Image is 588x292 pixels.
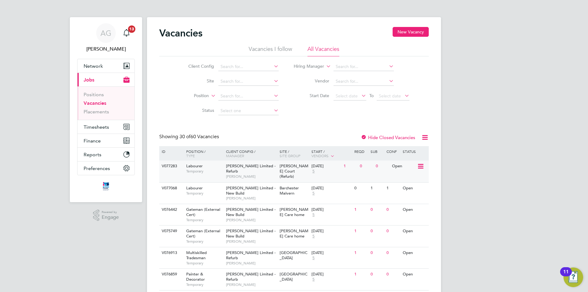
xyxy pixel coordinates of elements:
label: Vendor [294,78,329,84]
div: Open [401,204,428,215]
span: [PERSON_NAME] [226,196,277,201]
div: 1 [353,269,369,280]
input: Search for... [218,63,279,71]
div: 0 [369,247,385,259]
div: Open [401,226,428,237]
span: Timesheets [84,124,109,130]
span: Site Group [280,153,300,158]
span: Manager [226,153,244,158]
button: Open Resource Center, 11 new notifications [563,267,583,287]
div: Reqd [353,146,369,157]
div: 1 [353,204,369,215]
a: Powered byEngage [93,210,119,221]
span: Andy Graham [77,45,135,53]
div: 0 [369,226,385,237]
div: V076442 [160,204,182,215]
div: Open [390,161,417,172]
span: 60 Vacancies [179,134,219,140]
span: Powered by [102,210,119,215]
div: Open [401,269,428,280]
span: AG [100,29,111,37]
span: 5 [311,256,315,261]
div: 1 [342,161,358,172]
h2: Vacancies [159,27,202,39]
span: [PERSON_NAME] Limited - Refurb [226,271,276,282]
input: Search for... [218,77,279,86]
button: Timesheets [77,120,134,134]
div: Open [401,183,428,194]
span: 5 [311,169,315,174]
div: 0 [369,204,385,215]
button: Preferences [77,161,134,175]
button: Reports [77,148,134,161]
div: 0 [385,247,401,259]
div: Status [401,146,428,157]
div: [DATE] [311,207,351,212]
span: Labourer [186,185,203,191]
div: Position / [182,146,224,161]
span: Select date [336,93,358,99]
li: Vacancies I follow [249,45,292,56]
span: Labourer [186,163,203,169]
span: [PERSON_NAME] [226,239,277,244]
span: Gateman (External Cert) [186,228,220,239]
input: Search for... [334,77,394,86]
div: V077068 [160,183,182,194]
li: All Vacancies [307,45,339,56]
span: [PERSON_NAME] Limited - New Build [226,207,276,217]
div: V075749 [160,226,182,237]
span: [GEOGRAPHIC_DATA] [280,250,307,260]
button: Jobs [77,73,134,86]
label: Hiring Manager [289,63,324,70]
a: Placements [84,109,109,115]
span: 5 [311,191,315,196]
span: Temporary [186,282,223,287]
span: [PERSON_NAME] Care home [280,207,308,217]
div: Client Config / [224,146,278,161]
label: Status [179,108,214,113]
label: Position [174,93,209,99]
span: Finance [84,138,101,144]
span: Multiskilled Tradesman [186,250,207,260]
div: Jobs [77,86,134,120]
span: [GEOGRAPHIC_DATA] [280,271,307,282]
div: V077283 [160,161,182,172]
span: [PERSON_NAME] [226,218,277,222]
div: Start / [310,146,353,161]
a: Positions [84,92,104,97]
div: Site / [278,146,310,161]
span: [PERSON_NAME] Limited - Refurb [226,250,276,260]
div: Showing [159,134,220,140]
span: [PERSON_NAME] [226,174,277,179]
a: AG[PERSON_NAME] [77,23,135,53]
div: [DATE] [311,186,351,191]
div: 0 [385,269,401,280]
div: 0 [353,183,369,194]
div: ID [160,146,182,157]
span: 30 of [179,134,190,140]
div: 0 [385,204,401,215]
span: [PERSON_NAME] Court (Refurb) [280,163,308,179]
span: 5 [311,212,315,218]
input: Search for... [218,92,279,100]
img: itsconstruction-logo-retina.png [102,181,110,191]
label: Site [179,78,214,84]
a: 13 [120,23,133,43]
button: Finance [77,134,134,147]
div: Open [401,247,428,259]
span: Temporary [186,218,223,222]
span: [PERSON_NAME] Limited - New Build [226,185,276,196]
span: Temporary [186,261,223,266]
span: [PERSON_NAME] [226,261,277,266]
div: [DATE] [311,272,351,277]
span: Engage [102,215,119,220]
span: 13 [128,25,135,33]
label: Client Config [179,63,214,69]
div: 1 [369,183,385,194]
div: 1 [385,183,401,194]
span: [PERSON_NAME] Care home [280,228,308,239]
div: [DATE] [311,229,351,234]
span: 5 [311,234,315,239]
div: 0 [358,161,374,172]
span: Reports [84,152,101,157]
